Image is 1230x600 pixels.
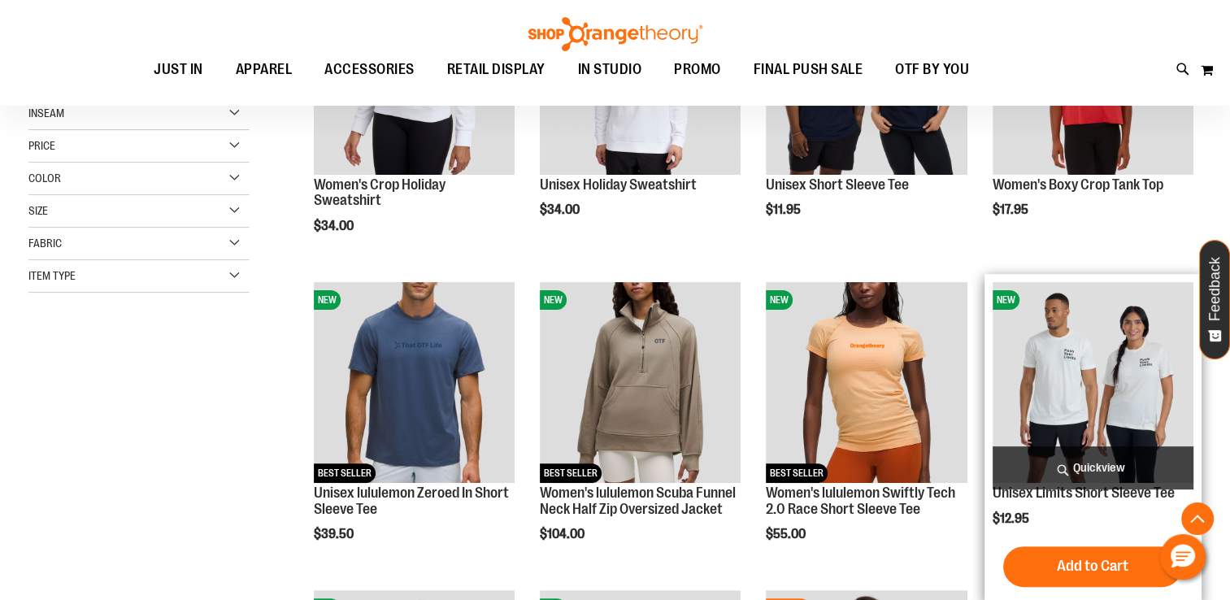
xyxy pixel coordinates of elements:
[540,282,741,485] a: Women's lululemon Scuba Funnel Neck Half Zip Oversized JacketNEWBEST SELLER
[314,219,356,233] span: $34.00
[993,290,1019,310] span: NEW
[1199,240,1230,359] button: Feedback - Show survey
[540,527,587,541] span: $104.00
[540,176,697,193] a: Unisex Holiday Sweatshirt
[766,527,808,541] span: $55.00
[737,51,880,89] a: FINAL PUSH SALE
[540,290,567,310] span: NEW
[766,290,793,310] span: NEW
[324,51,415,88] span: ACCESSORIES
[28,204,48,217] span: Size
[431,51,562,89] a: RETAIL DISPLAY
[154,51,203,88] span: JUST IN
[532,274,749,584] div: product
[28,237,62,250] span: Fabric
[314,176,445,209] a: Women's Crop Holiday Sweatshirt
[526,17,705,51] img: Shop Orangetheory
[1057,557,1128,575] span: Add to Cart
[758,274,975,584] div: product
[674,51,721,88] span: PROMO
[308,51,431,89] a: ACCESSORIES
[219,51,309,88] a: APPAREL
[993,511,1032,526] span: $12.95
[540,485,736,517] a: Women's lululemon Scuba Funnel Neck Half Zip Oversized Jacket
[314,282,515,483] img: Unisex lululemon Zeroed In Short Sleeve Tee
[306,274,523,584] div: product
[562,51,658,89] a: IN STUDIO
[1207,257,1223,321] span: Feedback
[895,51,969,88] span: OTF BY YOU
[540,282,741,483] img: Women's lululemon Scuba Funnel Neck Half Zip Oversized Jacket
[1003,546,1182,587] button: Add to Cart
[766,463,828,483] span: BEST SELLER
[236,51,293,88] span: APPAREL
[314,463,376,483] span: BEST SELLER
[993,282,1193,483] img: Image of Unisex BB Limits Tee
[766,282,967,485] a: Women's lululemon Swiftly Tech 2.0 Race Short Sleeve TeeNEWBEST SELLER
[28,107,64,120] span: Inseam
[540,202,582,217] span: $34.00
[766,282,967,483] img: Women's lululemon Swiftly Tech 2.0 Race Short Sleeve Tee
[314,290,341,310] span: NEW
[28,139,55,152] span: Price
[137,51,219,89] a: JUST IN
[993,282,1193,485] a: Image of Unisex BB Limits TeeNEW
[447,51,545,88] span: RETAIL DISPLAY
[28,269,76,282] span: Item Type
[879,51,985,89] a: OTF BY YOU
[993,485,1175,501] a: Unisex Limits Short Sleeve Tee
[28,172,61,185] span: Color
[314,282,515,485] a: Unisex lululemon Zeroed In Short Sleeve TeeNEWBEST SELLER
[993,446,1193,489] a: Quickview
[766,176,909,193] a: Unisex Short Sleeve Tee
[314,527,356,541] span: $39.50
[540,463,602,483] span: BEST SELLER
[993,176,1163,193] a: Women's Boxy Crop Tank Top
[1181,502,1214,535] button: Back To Top
[754,51,863,88] span: FINAL PUSH SALE
[766,202,803,217] span: $11.95
[766,485,955,517] a: Women's lululemon Swiftly Tech 2.0 Race Short Sleeve Tee
[314,485,509,517] a: Unisex lululemon Zeroed In Short Sleeve Tee
[578,51,642,88] span: IN STUDIO
[1160,534,1206,580] button: Hello, have a question? Let’s chat.
[993,202,1031,217] span: $17.95
[658,51,737,89] a: PROMO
